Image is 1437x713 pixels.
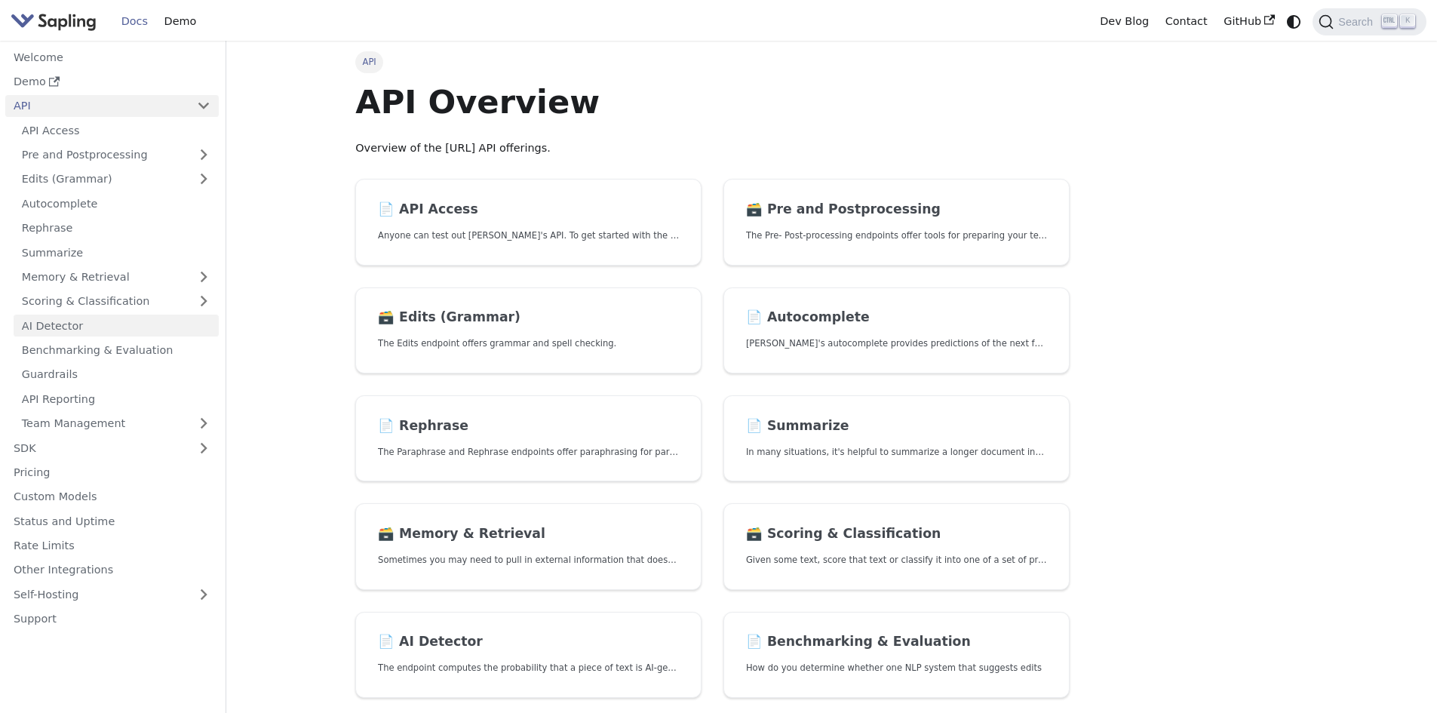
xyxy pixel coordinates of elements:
[378,337,679,351] p: The Edits endpoint offers grammar and spell checking.
[378,445,679,459] p: The Paraphrase and Rephrase endpoints offer paraphrasing for particular styles.
[5,608,219,630] a: Support
[14,266,219,288] a: Memory & Retrieval
[5,95,189,117] a: API
[746,418,1047,435] h2: Summarize
[378,201,679,218] h2: API Access
[14,413,219,435] a: Team Management
[14,340,219,361] a: Benchmarking & Evaluation
[355,51,1070,72] nav: Breadcrumbs
[1283,11,1305,32] button: Switch between dark and light mode (currently system mode)
[5,71,219,93] a: Demo
[723,503,1070,590] a: 🗃️ Scoring & ClassificationGiven some text, score that text or classify it into one of a set of p...
[14,364,219,386] a: Guardrails
[14,388,219,410] a: API Reporting
[746,445,1047,459] p: In many situations, it's helpful to summarize a longer document into a shorter, more easily diges...
[156,10,204,33] a: Demo
[11,11,97,32] img: Sapling.ai
[14,290,219,312] a: Scoring & Classification
[746,661,1047,675] p: How do you determine whether one NLP system that suggests edits
[5,510,219,532] a: Status and Uptime
[1400,14,1415,28] kbd: K
[746,337,1047,351] p: Sapling's autocomplete provides predictions of the next few characters or words
[378,661,679,675] p: The endpoint computes the probability that a piece of text is AI-generated,
[355,503,702,590] a: 🗃️ Memory & RetrievalSometimes you may need to pull in external information that doesn't fit in t...
[378,526,679,542] h2: Memory & Retrieval
[746,526,1047,542] h2: Scoring & Classification
[723,612,1070,699] a: 📄️ Benchmarking & EvaluationHow do you determine whether one NLP system that suggests edits
[378,553,679,567] p: Sometimes you may need to pull in external information that doesn't fit in the context size of an...
[5,486,219,508] a: Custom Models
[5,46,219,68] a: Welcome
[1157,10,1216,33] a: Contact
[113,10,156,33] a: Docs
[189,437,219,459] button: Expand sidebar category 'SDK'
[723,287,1070,374] a: 📄️ Autocomplete[PERSON_NAME]'s autocomplete provides predictions of the next few characters or words
[5,535,219,557] a: Rate Limits
[723,395,1070,482] a: 📄️ SummarizeIn many situations, it's helpful to summarize a longer document into a shorter, more ...
[11,11,102,32] a: Sapling.ai
[5,583,219,605] a: Self-Hosting
[355,81,1070,122] h1: API Overview
[746,229,1047,243] p: The Pre- Post-processing endpoints offer tools for preparing your text data for ingestation as we...
[1215,10,1282,33] a: GitHub
[746,634,1047,650] h2: Benchmarking & Evaluation
[355,395,702,482] a: 📄️ RephraseThe Paraphrase and Rephrase endpoints offer paraphrasing for particular styles.
[14,168,219,190] a: Edits (Grammar)
[378,229,679,243] p: Anyone can test out Sapling's API. To get started with the API, simply:
[14,119,219,141] a: API Access
[355,287,702,374] a: 🗃️ Edits (Grammar)The Edits endpoint offers grammar and spell checking.
[723,179,1070,266] a: 🗃️ Pre and PostprocessingThe Pre- Post-processing endpoints offer tools for preparing your text d...
[1334,16,1382,28] span: Search
[14,144,219,166] a: Pre and Postprocessing
[14,315,219,337] a: AI Detector
[14,217,219,239] a: Rephrase
[1092,10,1156,33] a: Dev Blog
[14,192,219,214] a: Autocomplete
[14,241,219,263] a: Summarize
[378,634,679,650] h2: AI Detector
[1313,8,1426,35] button: Search (Ctrl+K)
[5,437,189,459] a: SDK
[5,462,219,484] a: Pricing
[378,309,679,326] h2: Edits (Grammar)
[378,418,679,435] h2: Rephrase
[746,553,1047,567] p: Given some text, score that text or classify it into one of a set of pre-specified categories.
[355,51,383,72] span: API
[5,559,219,581] a: Other Integrations
[355,140,1070,158] p: Overview of the [URL] API offerings.
[746,309,1047,326] h2: Autocomplete
[189,95,219,117] button: Collapse sidebar category 'API'
[746,201,1047,218] h2: Pre and Postprocessing
[355,179,702,266] a: 📄️ API AccessAnyone can test out [PERSON_NAME]'s API. To get started with the API, simply:
[355,612,702,699] a: 📄️ AI DetectorThe endpoint computes the probability that a piece of text is AI-generated,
